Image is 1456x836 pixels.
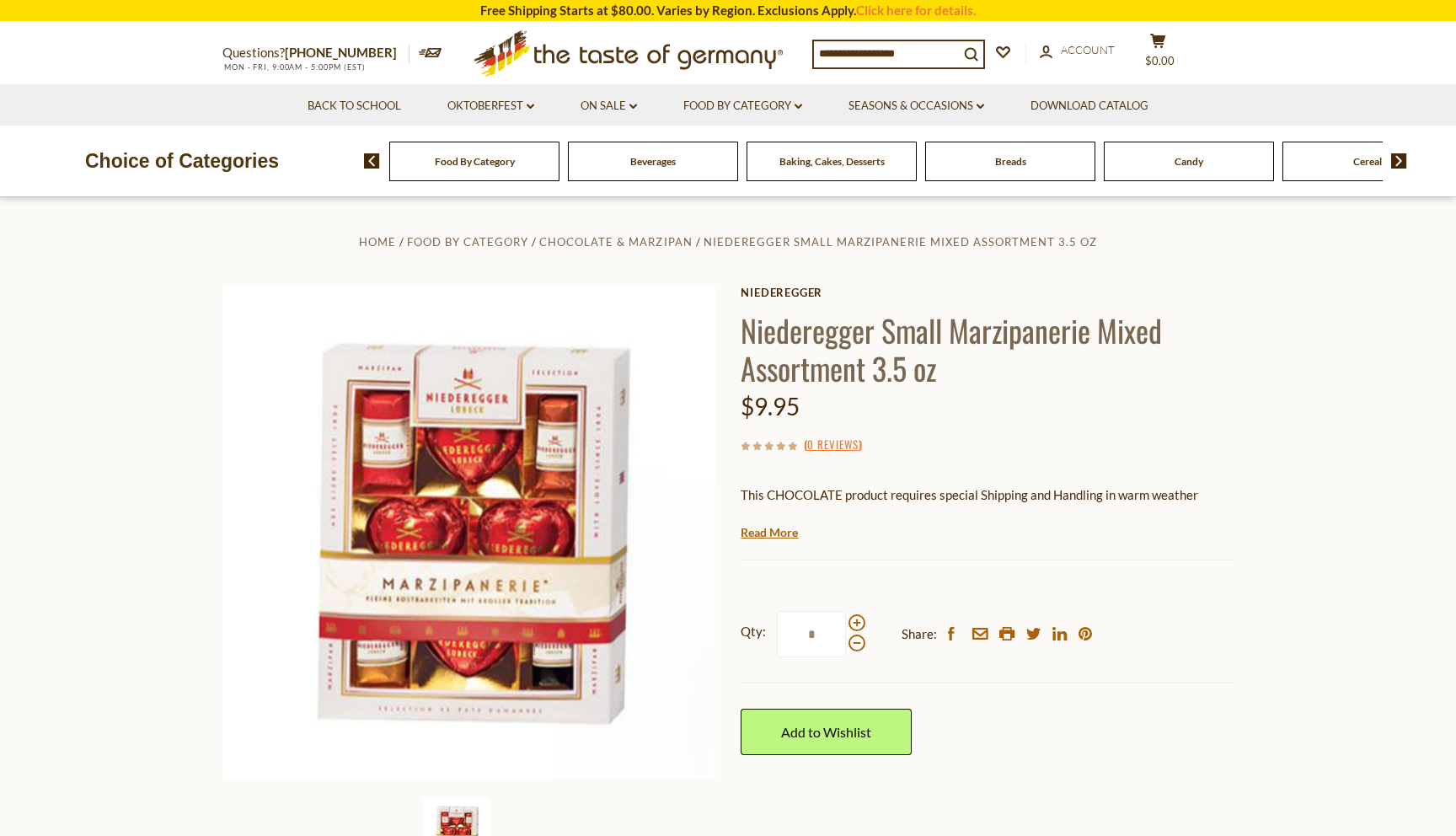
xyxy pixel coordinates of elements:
a: Niederegger Small Marzipanerie Mixed Assortment 3.5 oz [704,235,1097,249]
strong: Qty: [741,621,766,642]
p: This CHOCOLATE product requires special Shipping and Handling in warm weather [741,485,1234,506]
a: Download Catalog [1030,97,1148,115]
a: [PHONE_NUMBER] [285,45,397,60]
img: previous arrow [364,153,380,169]
a: Baking, Cakes, Desserts [779,155,885,168]
span: $9.95 [741,392,800,421]
a: Food By Category [407,235,528,249]
a: Read More [741,524,798,541]
a: Candy [1175,155,1203,168]
img: Niederegger Small Marzipanerie [222,286,715,779]
p: Questions? [222,42,409,64]
span: ( ) [804,436,862,453]
a: Beverages [630,155,676,168]
button: $0.00 [1132,33,1183,75]
a: 0 Reviews [807,436,859,454]
span: MON - FRI, 9:00AM - 5:00PM (EST) [222,62,366,72]
a: Chocolate & Marzipan [539,235,692,249]
a: Home [359,235,396,249]
a: Oktoberfest [447,97,534,115]
span: Account [1061,43,1115,56]
a: Back to School [308,97,401,115]
a: Breads [995,155,1026,168]
a: Click here for details. [856,3,976,18]
span: $0.00 [1145,54,1175,67]
a: Niederegger [741,286,1234,299]
h1: Niederegger Small Marzipanerie Mixed Assortment 3.5 oz [741,311,1234,387]
a: Add to Wishlist [741,709,912,755]
a: On Sale [581,97,637,115]
input: Qty: [777,611,846,657]
span: Share: [902,624,937,645]
img: next arrow [1391,153,1407,169]
a: Food By Category [435,155,515,168]
li: We will ship this product in heat-protective packaging and ice during warm weather months or to w... [757,518,1234,539]
a: Account [1040,41,1115,60]
a: Cereal [1353,155,1382,168]
a: Food By Category [683,97,802,115]
a: Seasons & Occasions [848,97,984,115]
